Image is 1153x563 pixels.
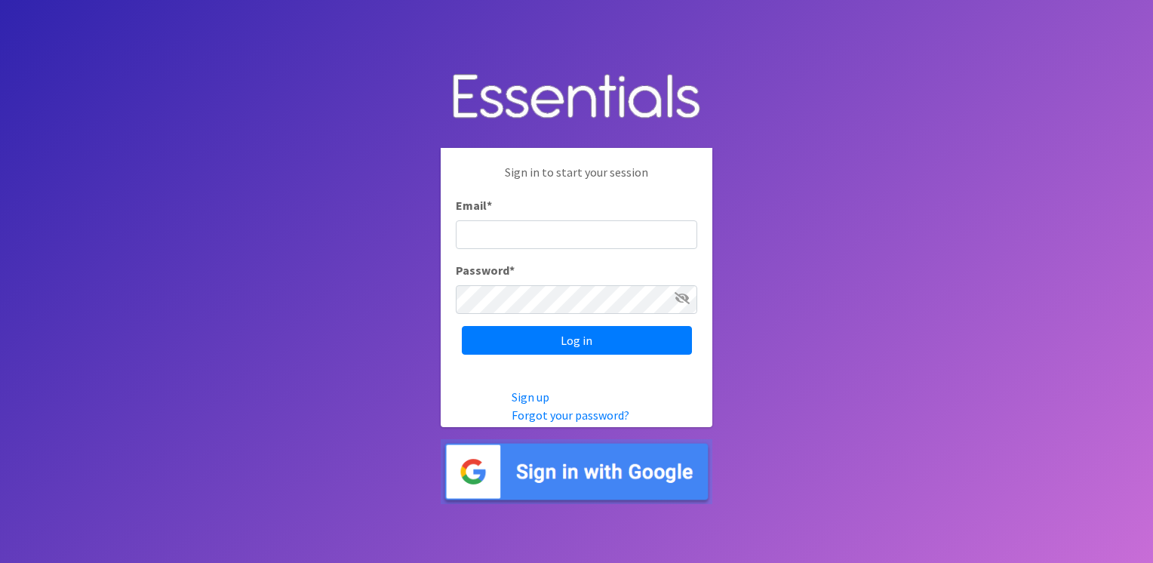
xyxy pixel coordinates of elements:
p: Sign in to start your session [456,163,697,196]
img: Human Essentials [441,59,712,137]
input: Log in [462,326,692,355]
label: Password [456,261,515,279]
a: Forgot your password? [512,408,629,423]
img: Sign in with Google [441,439,712,505]
label: Email [456,196,492,214]
a: Sign up [512,389,549,405]
abbr: required [487,198,492,213]
abbr: required [509,263,515,278]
